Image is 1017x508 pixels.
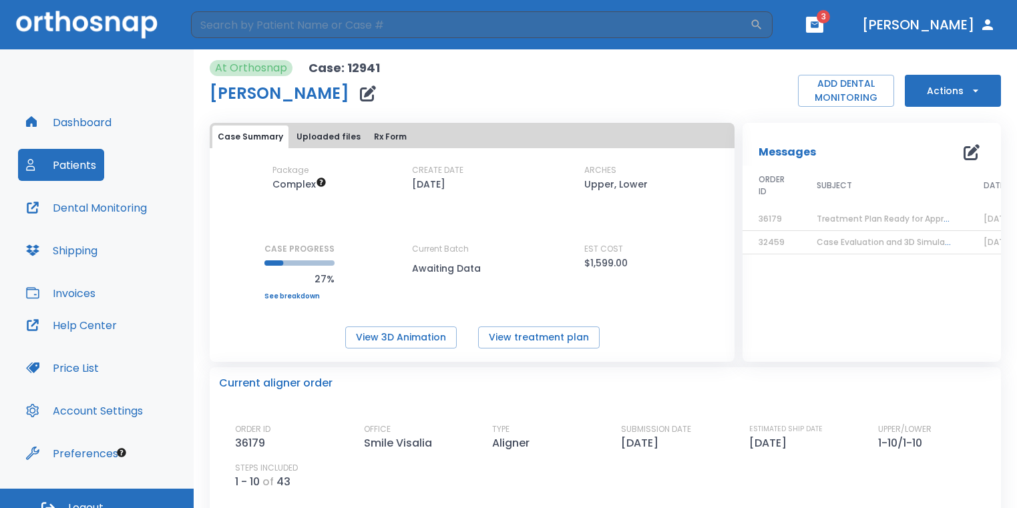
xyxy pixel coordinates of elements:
[984,180,1004,192] span: DATE
[759,236,785,248] span: 32459
[857,13,1001,37] button: [PERSON_NAME]
[210,85,349,101] h1: [PERSON_NAME]
[264,243,335,255] p: CASE PROGRESS
[309,60,380,76] p: Case: 12941
[749,435,792,451] p: [DATE]
[18,106,120,138] button: Dashboard
[272,178,327,191] span: Up to 50 Steps (100 aligners)
[759,213,782,224] span: 36179
[621,435,664,451] p: [DATE]
[264,271,335,287] p: 27%
[492,435,535,451] p: Aligner
[18,352,107,384] button: Price List
[212,125,732,148] div: tabs
[584,255,628,271] p: $1,599.00
[235,462,298,474] p: STEPS INCLUDED
[18,395,151,427] button: Account Settings
[412,164,463,176] p: CREATE DATE
[369,125,412,148] button: Rx Form
[749,423,823,435] p: ESTIMATED SHIP DATE
[878,423,932,435] p: UPPER/LOWER
[18,437,126,469] button: Preferences
[276,474,290,490] p: 43
[364,423,391,435] p: OFFICE
[18,149,104,181] button: Patients
[116,447,128,459] div: Tooltip anchor
[817,236,989,248] span: Case Evaluation and 3D Simulation Ready
[215,60,287,76] p: At Orthosnap
[412,260,532,276] p: Awaiting Data
[291,125,366,148] button: Uploaded files
[219,375,333,391] p: Current aligner order
[264,292,335,300] a: See breakdown
[759,174,785,198] span: ORDER ID
[984,236,1012,248] span: [DATE]
[345,326,457,348] button: View 3D Animation
[584,176,648,192] p: Upper, Lower
[817,213,964,224] span: Treatment Plan Ready for Approval!
[984,213,1012,224] span: [DATE]
[235,423,270,435] p: ORDER ID
[18,277,104,309] button: Invoices
[798,75,894,107] button: ADD DENTAL MONITORING
[235,474,260,490] p: 1 - 10
[817,180,852,192] span: SUBJECT
[235,435,270,451] p: 36179
[18,192,155,224] button: Dental Monitoring
[412,243,532,255] p: Current Batch
[18,309,125,341] button: Help Center
[191,11,750,38] input: Search by Patient Name or Case #
[412,176,445,192] p: [DATE]
[478,326,600,348] button: View treatment plan
[905,75,1001,107] button: Actions
[364,435,437,451] p: Smile Visalia
[492,423,510,435] p: TYPE
[272,164,309,176] p: Package
[621,423,691,435] p: SUBMISSION DATE
[817,10,830,23] span: 3
[759,144,816,160] p: Messages
[878,435,928,451] p: 1-10/1-10
[16,11,158,38] img: Orthosnap
[584,243,623,255] p: EST COST
[212,125,288,148] button: Case Summary
[262,474,274,490] p: of
[18,234,106,266] button: Shipping
[584,164,616,176] p: ARCHES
